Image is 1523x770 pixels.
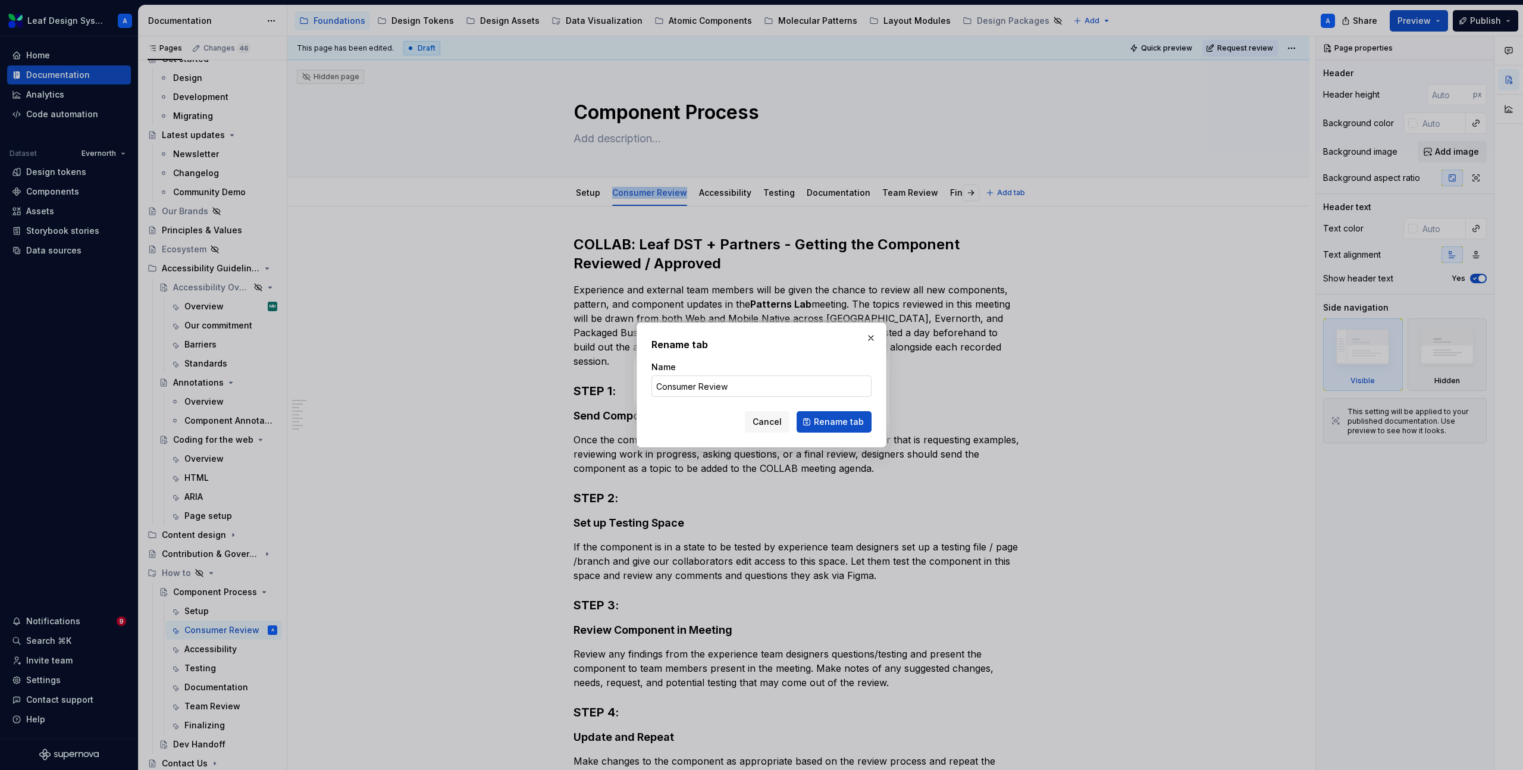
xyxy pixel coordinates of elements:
[745,411,789,433] button: Cancel
[797,411,872,433] button: Rename tab
[651,337,872,352] h2: Rename tab
[651,361,676,373] label: Name
[814,416,864,428] span: Rename tab
[753,416,782,428] span: Cancel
